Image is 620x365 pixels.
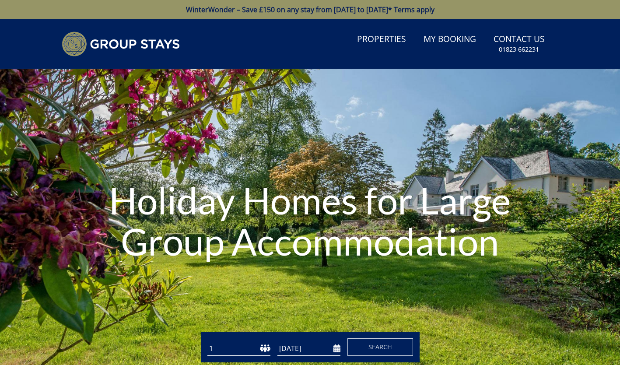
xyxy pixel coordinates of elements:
[499,45,539,54] small: 01823 662231
[368,343,392,351] span: Search
[62,32,180,56] img: Group Stays
[420,30,480,49] a: My Booking
[93,162,527,279] h1: Holiday Homes for Large Group Accommodation
[490,30,548,58] a: Contact Us01823 662231
[354,30,410,49] a: Properties
[277,341,340,356] input: Arrival Date
[347,338,413,356] button: Search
